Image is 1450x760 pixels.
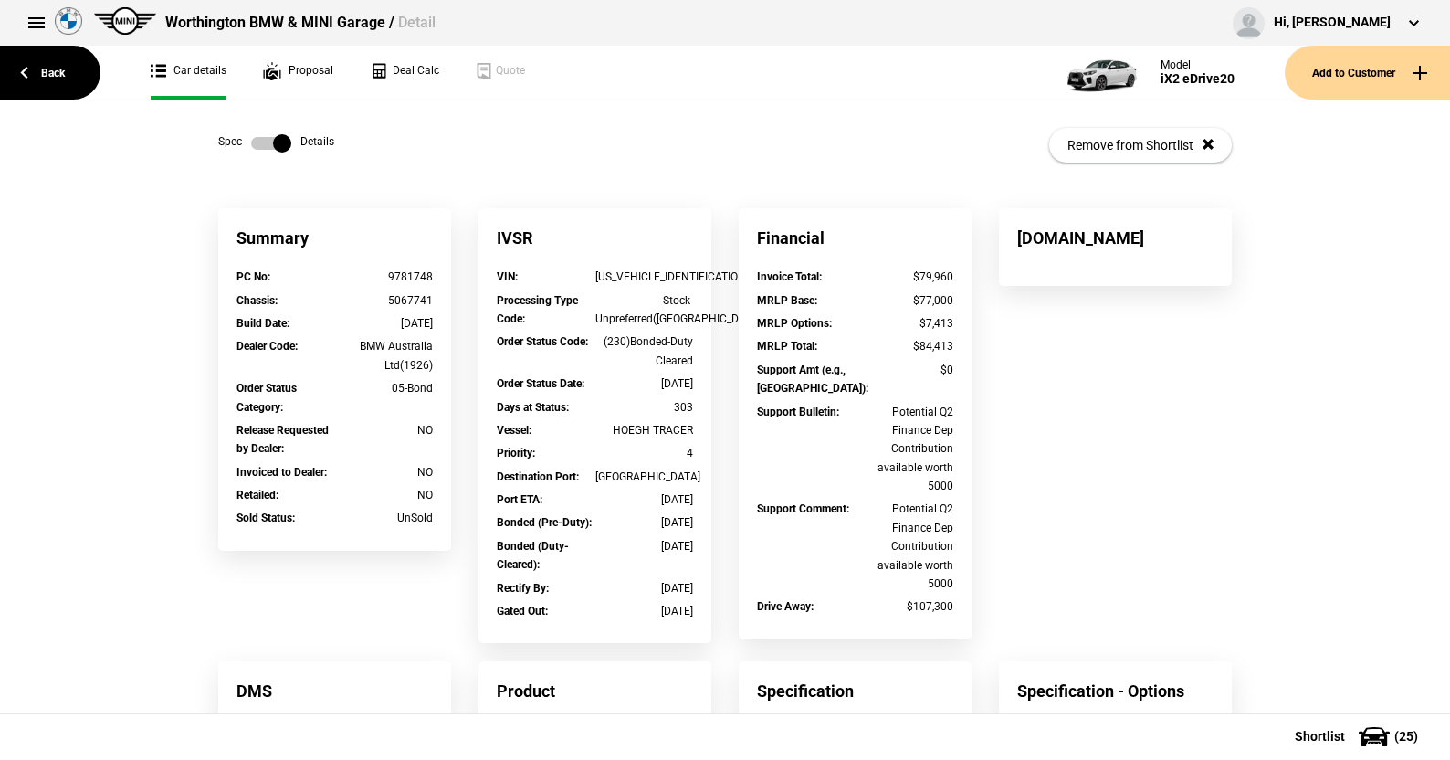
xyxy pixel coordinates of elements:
[757,364,868,395] strong: Support Amt (e.g., [GEOGRAPHIC_DATA]) :
[236,382,297,413] strong: Order Status Category :
[335,463,434,481] div: NO
[335,486,434,504] div: NO
[335,268,434,286] div: 9781748
[856,291,954,310] div: $77,000
[218,661,451,721] div: DMS
[595,268,694,286] div: [US_VEHICLE_IDENTIFICATION_NUMBER]
[595,602,694,620] div: [DATE]
[595,444,694,462] div: 4
[236,466,327,479] strong: Invoiced to Dealer :
[236,270,270,283] strong: PC No :
[218,134,334,153] div: Spec Details
[497,605,548,617] strong: Gated Out :
[595,491,694,509] div: [DATE]
[1049,128,1232,163] button: Remove from Shortlist
[757,317,832,330] strong: MRLP Options :
[1274,14,1391,32] div: Hi, [PERSON_NAME]
[497,470,579,483] strong: Destination Port :
[856,314,954,332] div: $7,413
[263,46,333,100] a: Proposal
[856,337,954,355] div: $84,413
[739,661,972,721] div: Specification
[497,270,518,283] strong: VIN :
[595,537,694,555] div: [DATE]
[335,314,434,332] div: [DATE]
[1295,730,1345,743] span: Shortlist
[236,317,289,330] strong: Build Date :
[218,208,451,268] div: Summary
[1285,46,1450,100] button: Add to Customer
[236,424,329,455] strong: Release Requested by Dealer :
[1394,730,1418,743] span: ( 25 )
[497,493,542,506] strong: Port ETA :
[595,513,694,532] div: [DATE]
[497,401,569,414] strong: Days at Status :
[94,7,156,35] img: mini.png
[856,403,954,496] div: Potential Q2 Finance Dep Contribution available worth 5000
[335,291,434,310] div: 5067741
[497,377,584,390] strong: Order Status Date :
[236,489,278,501] strong: Retailed :
[236,512,295,524] strong: Sold Status :
[757,294,817,307] strong: MRLP Base :
[595,291,694,329] div: Stock-Unpreferred([GEOGRAPHIC_DATA])
[497,294,578,325] strong: Processing Type Code :
[1161,58,1235,71] div: Model
[497,424,531,437] strong: Vessel :
[497,540,569,571] strong: Bonded (Duty-Cleared) :
[595,332,694,370] div: (230)Bonded-Duty Cleared
[856,500,954,593] div: Potential Q2 Finance Dep Contribution available worth 5000
[1161,71,1235,87] div: iX2 eDrive20
[757,600,814,613] strong: Drive Away :
[595,421,694,439] div: HOEGH TRACER
[999,661,1232,721] div: Specification - Options
[595,375,694,393] div: [DATE]
[370,46,439,100] a: Deal Calc
[856,361,954,379] div: $0
[856,597,954,616] div: $107,300
[497,447,535,459] strong: Priority :
[497,335,588,348] strong: Order Status Code :
[856,268,954,286] div: $79,960
[335,421,434,439] div: NO
[757,502,849,515] strong: Support Comment :
[595,398,694,417] div: 303
[595,579,694,597] div: [DATE]
[151,46,226,100] a: Car details
[757,270,822,283] strong: Invoice Total :
[335,379,434,397] div: 05-Bond
[55,7,82,35] img: bmw.png
[595,468,694,486] div: [GEOGRAPHIC_DATA]
[1267,713,1450,759] button: Shortlist(25)
[236,340,298,353] strong: Dealer Code :
[478,208,711,268] div: IVSR
[497,516,592,529] strong: Bonded (Pre-Duty) :
[335,509,434,527] div: UnSold
[478,661,711,721] div: Product
[739,208,972,268] div: Financial
[497,582,549,595] strong: Rectify By :
[398,14,436,31] span: Detail
[999,208,1232,268] div: [DOMAIN_NAME]
[335,337,434,375] div: BMW Australia Ltd(1926)
[236,294,278,307] strong: Chassis :
[757,340,817,353] strong: MRLP Total :
[165,13,436,33] div: Worthington BMW & MINI Garage /
[757,406,839,418] strong: Support Bulletin :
